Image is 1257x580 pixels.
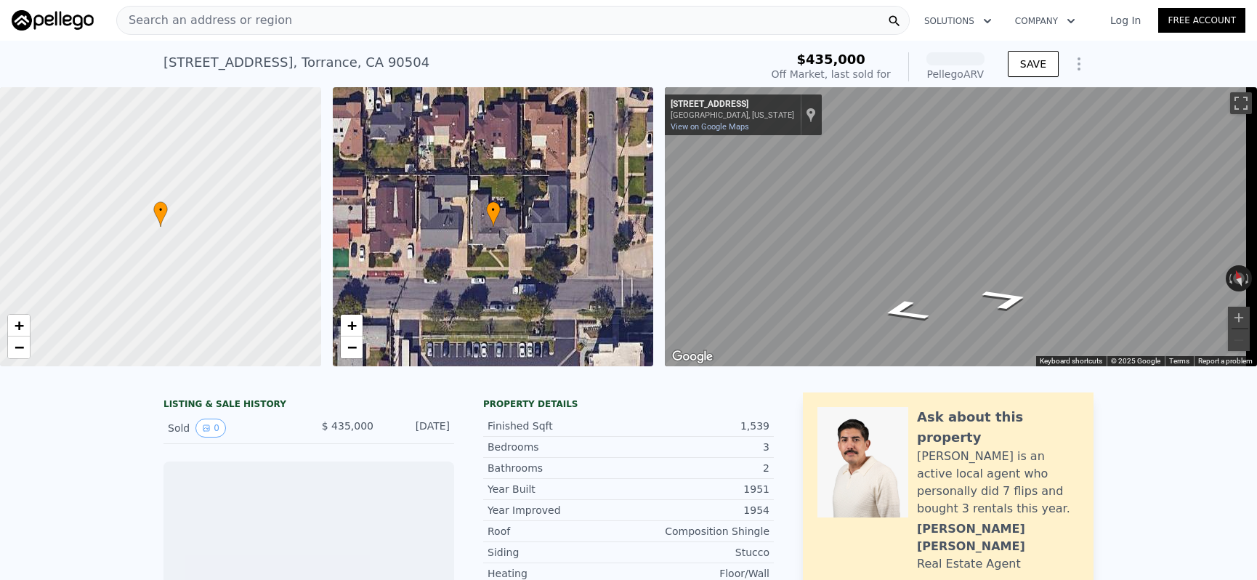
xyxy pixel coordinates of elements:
[859,294,950,328] path: Go West, W 162nd St
[117,12,292,29] span: Search an address or region
[628,524,769,539] div: Composition Shingle
[796,52,865,67] span: $435,000
[628,503,769,517] div: 1954
[628,440,769,454] div: 3
[15,338,24,356] span: −
[668,347,716,366] img: Google
[1064,49,1094,78] button: Show Options
[1245,265,1253,291] button: Rotate clockwise
[195,419,226,438] button: View historical data
[153,201,168,227] div: •
[488,503,628,517] div: Year Improved
[671,110,794,120] div: [GEOGRAPHIC_DATA], [US_STATE]
[665,87,1257,366] div: Map
[488,524,628,539] div: Roof
[486,204,501,217] span: •
[8,337,30,358] a: Zoom out
[347,316,356,334] span: +
[163,398,454,413] div: LISTING & SALE HISTORY
[347,338,356,356] span: −
[1230,92,1252,114] button: Toggle fullscreen view
[1003,8,1087,34] button: Company
[1198,357,1253,365] a: Report a problem
[1226,265,1234,291] button: Rotate counterclockwise
[665,87,1257,366] div: Street View
[917,448,1079,517] div: [PERSON_NAME] is an active local agent who personally did 7 flips and bought 3 rentals this year.
[483,398,774,410] div: Property details
[671,122,749,132] a: View on Google Maps
[1008,51,1059,77] button: SAVE
[168,419,297,438] div: Sold
[961,283,1052,316] path: Go East, W 162nd St
[8,315,30,337] a: Zoom in
[1169,357,1189,365] a: Terms
[1158,8,1245,33] a: Free Account
[341,315,363,337] a: Zoom in
[806,107,816,123] a: Show location on map
[153,204,168,217] span: •
[628,545,769,560] div: Stucco
[385,419,450,438] div: [DATE]
[341,337,363,358] a: Zoom out
[628,461,769,475] div: 2
[488,545,628,560] div: Siding
[488,461,628,475] div: Bathrooms
[488,440,628,454] div: Bedrooms
[488,482,628,496] div: Year Built
[1040,356,1102,366] button: Keyboard shortcuts
[1111,357,1160,365] span: © 2025 Google
[628,419,769,433] div: 1,539
[1229,265,1249,293] button: Reset the view
[163,52,429,73] div: [STREET_ADDRESS] , Torrance , CA 90504
[917,520,1079,555] div: [PERSON_NAME] [PERSON_NAME]
[1228,329,1250,351] button: Zoom out
[12,10,94,31] img: Pellego
[1093,13,1158,28] a: Log In
[671,99,794,110] div: [STREET_ADDRESS]
[772,67,891,81] div: Off Market, last sold for
[486,201,501,227] div: •
[488,419,628,433] div: Finished Sqft
[917,555,1021,573] div: Real Estate Agent
[917,407,1079,448] div: Ask about this property
[322,420,373,432] span: $ 435,000
[913,8,1003,34] button: Solutions
[15,316,24,334] span: +
[628,482,769,496] div: 1951
[668,347,716,366] a: Open this area in Google Maps (opens a new window)
[1228,307,1250,329] button: Zoom in
[926,67,985,81] div: Pellego ARV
